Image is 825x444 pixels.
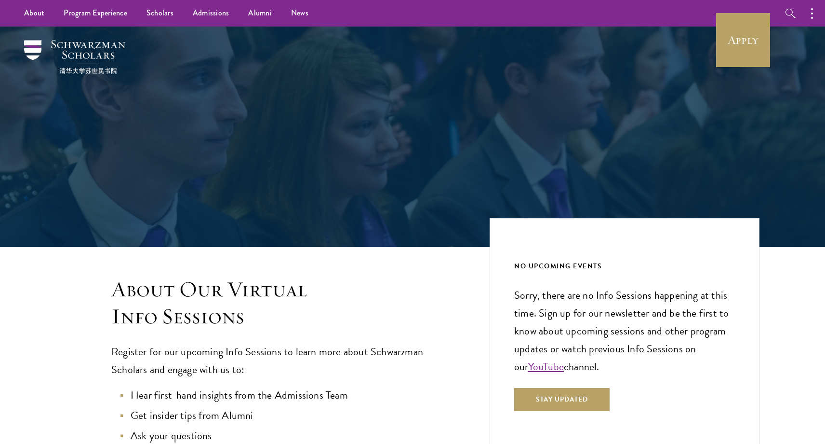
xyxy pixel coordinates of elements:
p: Sorry, there are no Info Sessions happening at this time. Sign up for our newsletter and be the f... [514,287,735,376]
a: YouTube [528,359,564,375]
a: Apply [716,13,770,67]
img: Schwarzman Scholars [24,40,125,74]
h3: About Our Virtual Info Sessions [111,276,451,330]
li: Hear first-hand insights from the Admissions Team [121,387,451,404]
div: NO UPCOMING EVENTS [514,260,735,272]
p: Register for our upcoming Info Sessions to learn more about Schwarzman Scholars and engage with u... [111,343,451,379]
li: Get insider tips from Alumni [121,407,451,425]
button: Stay Updated [514,388,610,411]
